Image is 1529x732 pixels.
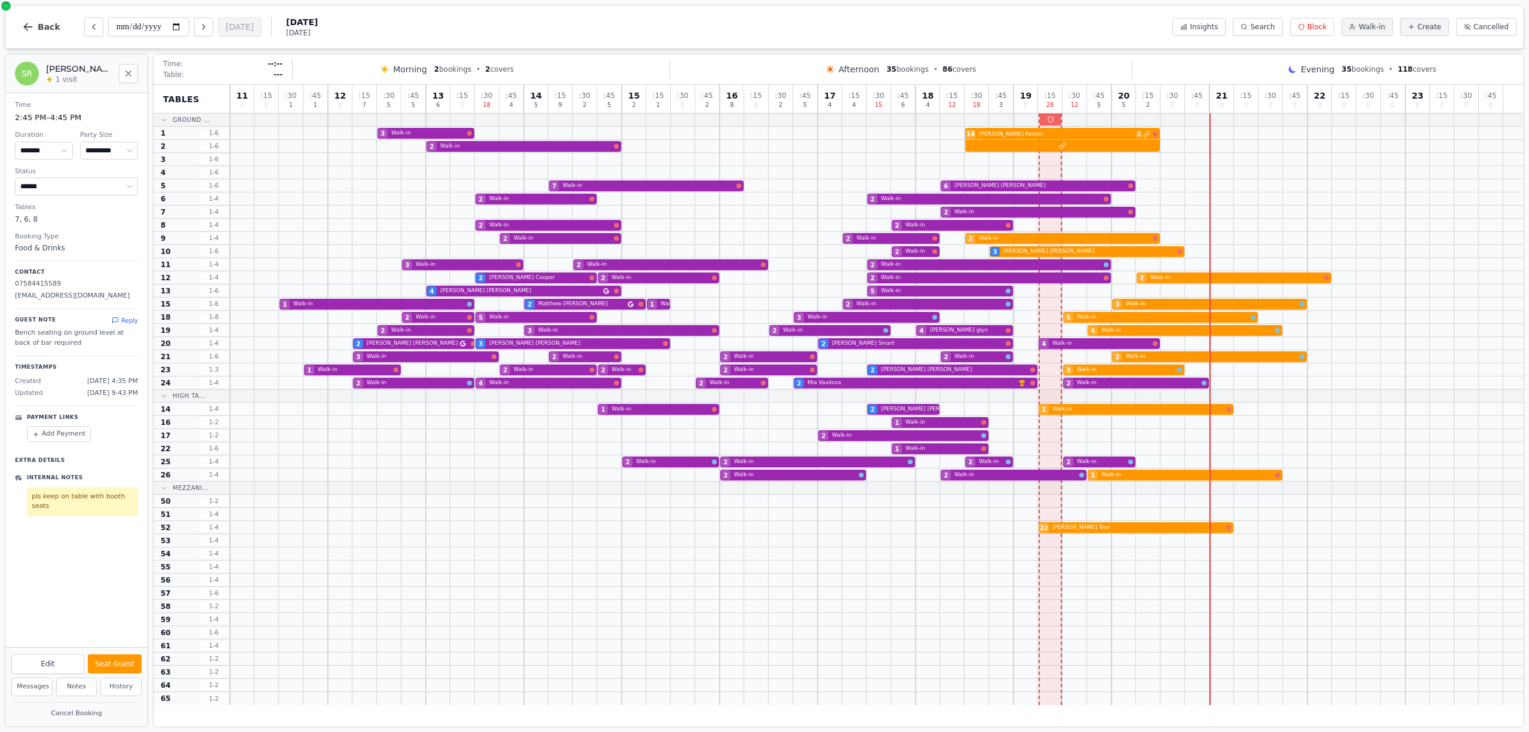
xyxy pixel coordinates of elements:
[875,102,883,108] span: 15
[1118,91,1129,100] span: 20
[856,300,1003,308] span: Walk-in
[1067,313,1071,322] span: 5
[27,426,91,442] button: Add Payment
[412,102,415,108] span: 5
[822,339,826,348] span: 2
[750,92,762,99] span: : 15
[38,23,60,31] span: Back
[460,341,466,347] svg: Google booking
[1171,102,1174,108] span: 0
[199,220,228,229] span: 1 - 4
[1264,92,1276,99] span: : 30
[514,234,612,243] span: Walk-in
[199,273,228,282] span: 1 - 4
[1220,102,1223,108] span: 0
[15,327,138,349] p: Bench seating on ground level at back of bar required
[979,234,1150,243] span: Walk-in
[476,65,480,74] span: •
[1359,22,1385,32] span: Walk-in
[803,102,807,108] span: 5
[15,279,138,289] p: 07584415589
[1091,326,1095,335] span: 4
[489,274,587,282] span: [PERSON_NAME] Cooper
[995,92,1006,99] span: : 45
[871,287,875,296] span: 5
[56,678,97,696] button: Notes
[538,326,710,335] span: Walk-in
[432,91,444,100] span: 13
[944,182,948,191] span: 6
[930,326,1003,335] span: [PERSON_NAME] glyn
[603,288,609,294] svg: Google booking
[1142,92,1153,99] span: : 15
[944,208,948,217] span: 2
[161,181,165,191] span: 5
[11,654,84,674] button: Edit
[901,102,905,108] span: 6
[528,300,532,309] span: 2
[293,300,465,308] span: Walk-in
[895,247,899,256] span: 2
[1195,102,1199,108] span: 0
[1289,92,1300,99] span: : 45
[163,59,183,69] span: Time:
[1416,102,1419,108] span: 0
[1489,102,1493,108] span: 0
[881,261,1101,269] span: Walk-in
[265,102,268,108] span: 0
[886,65,929,74] span: bookings
[603,92,615,99] span: : 45
[971,92,982,99] span: : 30
[1389,65,1393,74] span: •
[1398,65,1413,73] span: 118
[1136,131,1142,138] span: 2
[314,102,317,108] span: 1
[1101,326,1273,335] span: Walk-in
[1020,91,1031,100] span: 19
[966,130,975,139] span: 14
[969,234,973,243] span: 2
[775,92,786,99] span: : 30
[799,92,810,99] span: : 45
[1398,65,1436,74] span: covers
[656,102,660,108] span: 1
[381,326,385,335] span: 2
[993,247,997,256] span: 3
[897,92,908,99] span: : 45
[1367,102,1370,108] span: 0
[358,92,370,99] span: : 15
[11,678,53,696] button: Messages
[434,65,471,74] span: bookings
[407,92,419,99] span: : 45
[852,102,856,108] span: 4
[440,142,612,151] span: Walk-in
[1456,18,1516,36] button: Cancelled
[199,155,228,164] span: 1 - 6
[946,92,957,99] span: : 15
[846,234,851,243] span: 2
[1044,92,1055,99] span: : 15
[554,92,566,99] span: : 15
[1269,102,1272,108] span: 0
[926,102,929,108] span: 4
[489,221,612,229] span: Walk-in
[1240,92,1251,99] span: : 15
[285,92,296,99] span: : 30
[357,353,361,362] span: 3
[199,128,228,137] span: 1 - 6
[218,17,262,36] button: [DATE]
[563,182,734,190] span: Walk-in
[1077,313,1248,321] span: Walk-in
[661,300,680,308] span: Walk-in
[1314,91,1325,100] span: 22
[161,339,171,348] span: 20
[1342,102,1346,108] span: 0
[309,92,321,99] span: : 45
[1122,102,1125,108] span: 5
[161,142,165,151] span: 2
[1341,18,1393,36] button: Walk-in
[15,291,138,301] p: [EMAIL_ADDRESS][DOMAIN_NAME]
[363,102,366,108] span: 7
[942,65,976,74] span: covers
[161,128,165,138] span: 1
